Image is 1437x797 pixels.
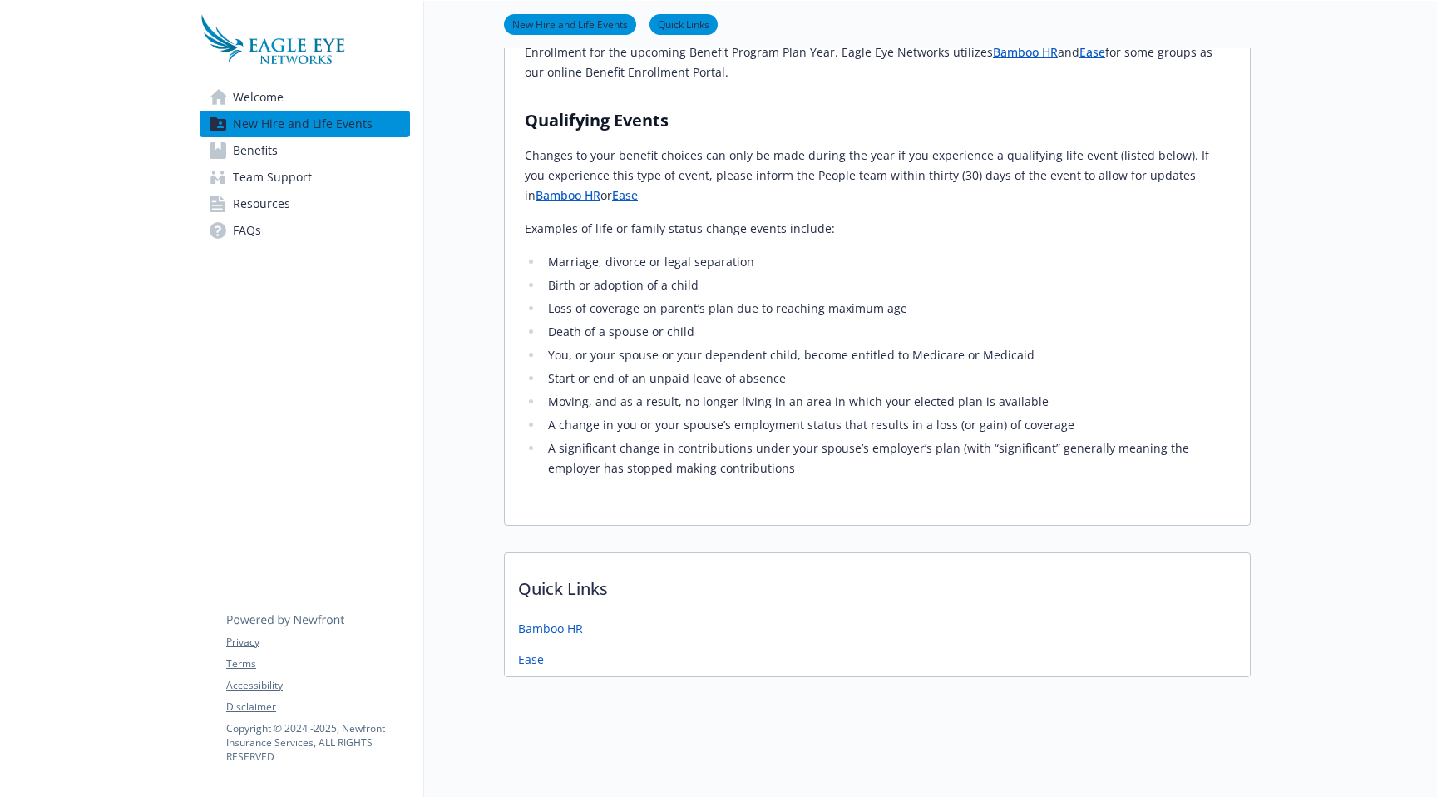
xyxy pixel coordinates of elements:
a: Bamboo HR [518,620,583,637]
strong: Qualifying Events [525,109,669,131]
span: Welcome [233,84,284,111]
a: Quick Links [649,16,718,32]
p: Quick Links [505,553,1250,615]
li: A significant change in contributions under your spouse’s employer’s plan (with “significant” gen... [543,438,1230,478]
a: Bamboo HR [993,44,1058,60]
a: New Hire and Life Events [504,16,636,32]
span: FAQs [233,217,261,244]
a: FAQs [200,217,410,244]
li: A change in you or your spouse’s employment status that results in a loss (or gain) of coverage [543,415,1230,435]
p: Copyright © 2024 - 2025 , Newfront Insurance Services, ALL RIGHTS RESERVED [226,721,409,764]
a: Ease [518,651,544,668]
li: Moving, and as a result, no longer living in an area in which your elected plan is available [543,392,1230,412]
p: Changes to your benefit choices can only be made during the year if you experience a qualifying l... [525,146,1230,205]
li: Loss of coverage on parent’s plan due to reaching maximum age [543,299,1230,319]
a: Ease [612,187,638,203]
li: Death of a spouse or child [543,322,1230,342]
span: Team Support [233,164,312,191]
a: Terms [226,656,409,671]
a: Resources [200,191,410,217]
a: Privacy [226,635,409,650]
span: Benefits [233,137,278,164]
li: Start or end of an unpaid leave of absence [543,369,1230,389]
a: New Hire and Life Events [200,111,410,137]
a: Team Support [200,164,410,191]
li: Marriage, divorce or legal separation [543,252,1230,272]
li: Birth or adoption of a child [543,275,1230,295]
span: Resources [233,191,290,217]
a: Welcome [200,84,410,111]
a: Accessibility [226,678,409,693]
li: You, or your spouse or your dependent child, become entitled to Medicare or Medicaid [543,345,1230,365]
a: Benefits [200,137,410,164]
a: Ease [1079,44,1105,60]
a: Bamboo HR [536,187,600,203]
p: Examples of life or family status change events include: [525,219,1230,239]
span: New Hire and Life Events [233,111,373,137]
a: Disclaimer [226,700,409,715]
